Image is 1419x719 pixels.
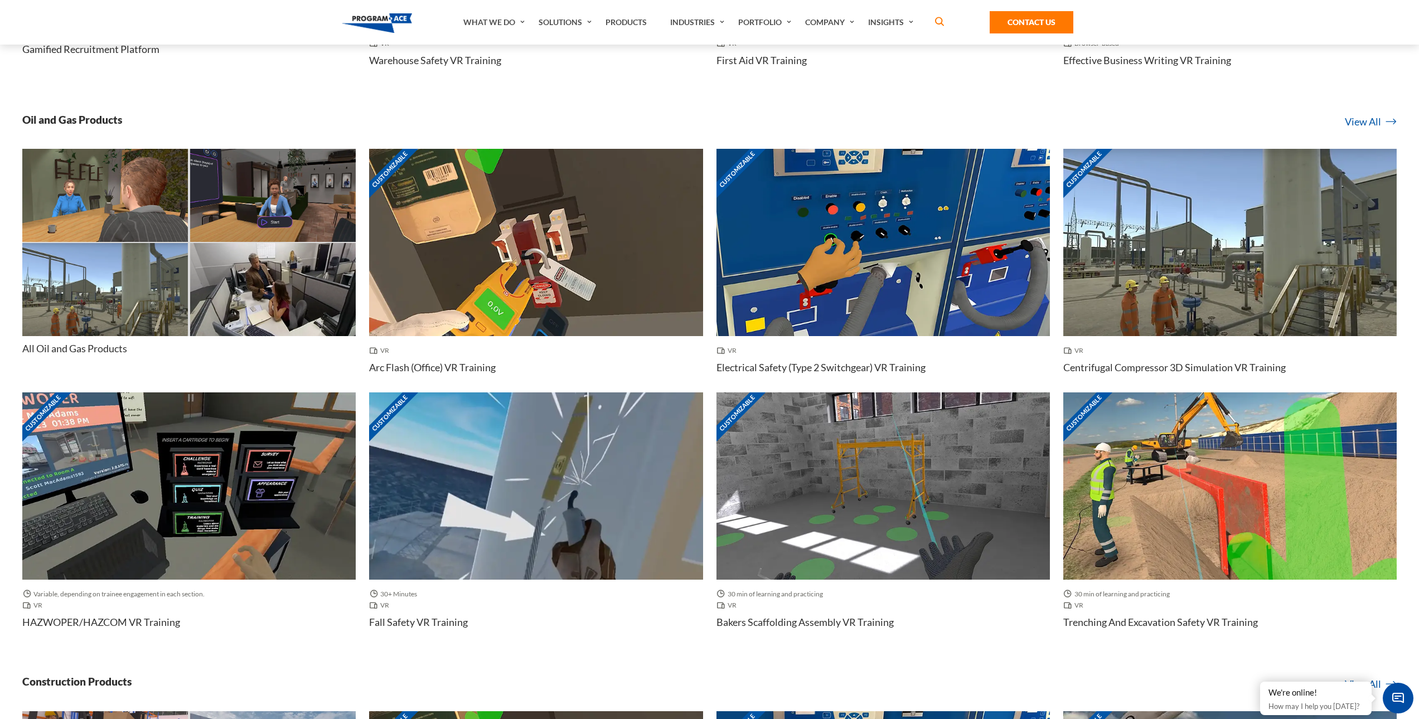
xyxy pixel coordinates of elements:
a: Thumbnail - English for business VR Training Thumbnail - Difficult conversations for leaders VR T... [22,149,356,377]
a: Customizable Thumbnail - Arc Flash (Office) VR Training VR Arc Flash (Office) VR Training [369,149,703,392]
img: Thumbnail - Centrifugal Compressor 3D Simulation VR Training [1063,149,1397,337]
h4: Arc Flash (Office) VR Training [369,361,496,375]
span: Customizable [1055,385,1112,441]
a: Customizable Thumbnail - HAZWOPER/HAZCOM VR Training Variable, depending on trainee engagement in... [22,392,356,647]
span: VR [369,600,394,611]
span: Variable, depending on trainee engagement in each section. [22,589,209,600]
h4: First Aid VR Training [716,54,807,67]
span: VR [716,600,741,611]
img: Thumbnail - Arc Flash (Office) VR Training [369,149,703,337]
img: Thumbnail - Electrical Safety (Type 2 Switchgear) VR Training [716,149,1050,337]
span: Customizable [709,385,766,441]
h3: Oil and Gas Products [22,113,122,127]
span: VR [1063,600,1088,611]
span: VR [369,345,394,356]
h4: Bakers Scaffolding Assembly VR Training [716,615,894,629]
h3: Construction Products [22,674,132,688]
img: Thumbnail - HAZWOPER/HAZCOM VR Training [22,392,356,580]
h4: Effective business writing VR Training [1063,54,1231,67]
span: VR [716,345,741,356]
span: 30+ Minutes [369,589,422,600]
span: VR [1063,345,1088,356]
span: Chat Widget [1383,683,1413,713]
h4: Centrifugal Compressor 3D Simulation VR Training [1063,361,1286,375]
span: 30 min of learning and practicing [1063,589,1174,600]
a: View All [1345,677,1397,692]
img: Thumbnail - Centrifugal Compressor 3D Simulation VR Training [22,243,188,336]
a: View All [1345,114,1397,129]
a: Customizable Thumbnail - Fall Safety VR Training 30+ Minutes VR Fall Safety VR Training [369,392,703,647]
h4: Trenching and Excavation Safety VR Training [1063,615,1258,629]
p: How may I help you [DATE]? [1268,699,1363,713]
a: Customizable Thumbnail - Bakers Scaffolding Assembly VR Training 30 min of learning and practicin... [716,392,1050,647]
span: 30 min of learning and practicing [716,589,827,600]
a: Customizable Thumbnail - Centrifugal Compressor 3D Simulation VR Training VR Centrifugal Compress... [1063,149,1397,392]
span: Customizable [1055,141,1112,198]
div: We're online! [1268,687,1363,698]
a: Customizable Thumbnail - Trenching and Excavation Safety VR Training 30 min of learning and pract... [1063,392,1397,647]
img: Thumbnail - Difficult conversations for leaders VR Training [190,149,356,242]
img: Thumbnail - Fall Safety VR Training [369,392,703,580]
h4: Warehouse Safety VR Training [369,54,501,67]
span: VR [22,600,47,611]
h4: Electrical Safety (Type 2 Switchgear) VR Training [716,361,926,375]
h4: Gamified recruitment platform [22,42,159,56]
img: Thumbnail - Sexual harassment training VR Training [190,243,356,336]
img: Program-Ace [342,13,413,33]
h4: All Oil and Gas Products [22,342,127,356]
a: Contact Us [990,11,1073,33]
img: Thumbnail - Bakers Scaffolding Assembly VR Training [716,392,1050,580]
span: Customizable [361,141,418,198]
span: Customizable [14,385,71,441]
span: Customizable [361,385,418,441]
img: Thumbnail - English for business VR Training [22,149,188,242]
h4: HAZWOPER/HAZCOM VR Training [22,615,180,629]
h4: Fall Safety VR Training [369,615,468,629]
img: Thumbnail - Trenching and Excavation Safety VR Training [1063,392,1397,580]
a: Customizable Thumbnail - Electrical Safety (Type 2 Switchgear) VR Training VR Electrical Safety (... [716,149,1050,392]
span: Customizable [709,141,766,198]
